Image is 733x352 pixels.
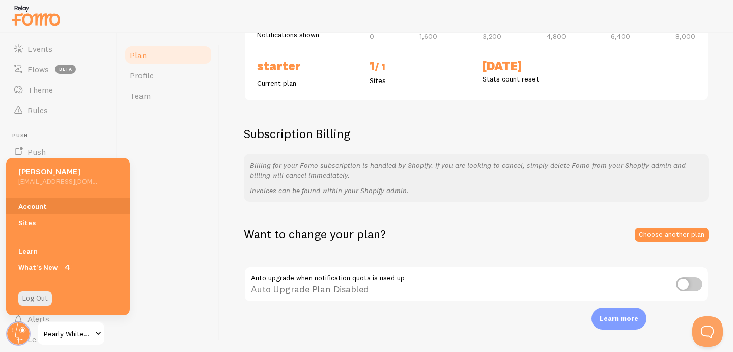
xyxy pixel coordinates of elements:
[370,33,374,40] span: 0
[12,132,111,139] span: Push
[370,75,470,86] p: Sites
[257,30,357,40] p: Notifications shown
[250,160,702,180] p: Billing for your Fomo subscription is handled by Shopify. If you are looking to cancel, simply de...
[18,166,97,177] h5: [PERSON_NAME]
[6,100,111,120] a: Rules
[18,291,52,306] a: Log Out
[483,74,583,84] p: Stats count reset
[6,59,111,79] a: Flows beta
[6,79,111,100] a: Theme
[244,126,709,142] h2: Subscription Billing
[27,44,52,54] span: Events
[611,33,630,40] span: 6,400
[375,61,385,73] span: / 1
[257,58,357,74] h2: Starter
[27,64,49,74] span: Flows
[44,328,92,340] span: Pearly Whites UK
[11,3,62,29] img: fomo-relay-logo-orange.svg
[6,214,130,231] a: Sites
[675,33,695,40] span: 8,000
[130,50,147,60] span: Plan
[130,91,151,101] span: Team
[370,58,470,75] h2: 1
[635,228,709,242] a: Choose another plan
[6,243,130,259] a: Learn
[124,65,213,86] a: Profile
[130,70,154,80] span: Profile
[250,185,702,196] p: Invoices can be found within your Shopify admin.
[124,45,213,65] a: Plan
[244,266,709,304] div: Auto Upgrade Plan Disabled
[27,147,46,157] span: Push
[600,314,638,323] p: Learn more
[419,33,437,40] span: 1,600
[483,58,583,74] h2: [DATE]
[27,105,48,115] span: Rules
[257,78,357,88] p: Current plan
[18,177,97,186] h5: [EMAIL_ADDRESS][DOMAIN_NAME]
[62,262,72,273] span: 4
[37,321,105,346] a: Pearly Whites UK
[124,86,213,106] a: Team
[55,65,76,74] span: beta
[591,308,646,330] div: Learn more
[692,316,723,347] iframe: Help Scout Beacon - Open
[27,314,49,324] span: Alerts
[6,309,111,329] a: Alerts
[27,85,53,95] span: Theme
[244,226,386,242] h2: Want to change your plan?
[6,142,111,162] a: Push
[6,259,130,276] a: What's New
[6,39,111,59] a: Events
[6,198,130,214] a: Account
[547,33,566,40] span: 4,800
[483,33,501,40] span: 3,200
